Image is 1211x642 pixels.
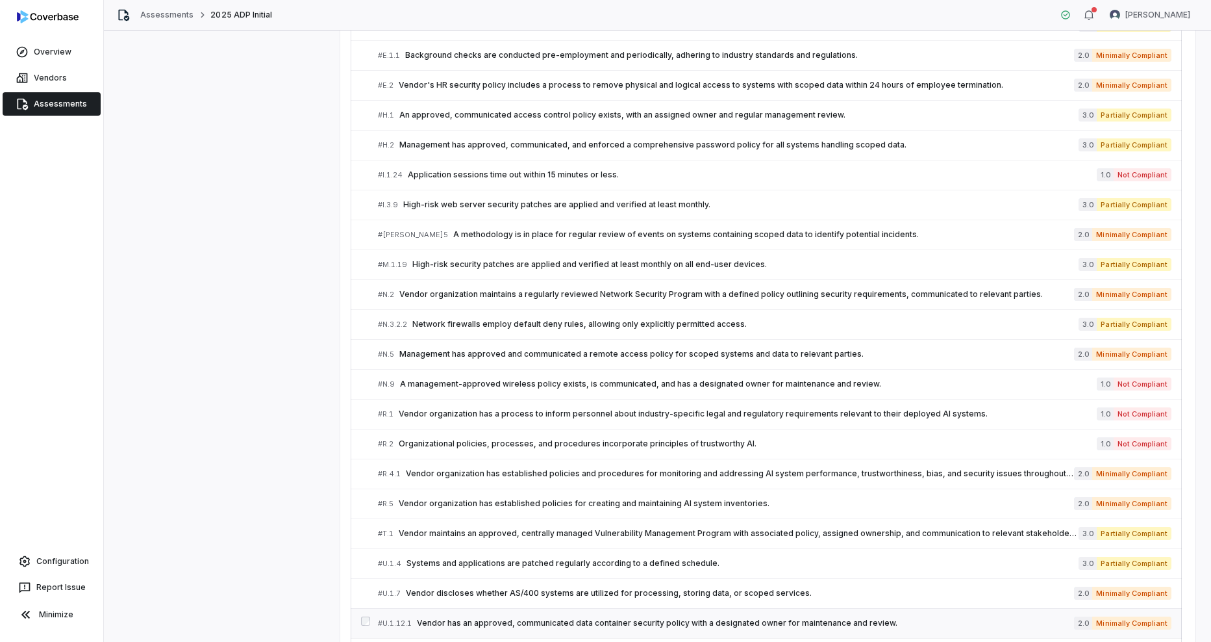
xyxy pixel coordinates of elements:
span: # H.2 [378,140,394,150]
span: 2.0 [1074,228,1092,241]
span: Systems and applications are patched regularly according to a defined schedule. [406,558,1079,569]
span: # [PERSON_NAME]5 [378,230,448,240]
a: #T.1Vendor maintains an approved, centrally managed Vulnerability Management Program with associa... [378,519,1171,548]
img: logo-D7KZi-bG.svg [17,10,79,23]
span: 1.0 [1097,437,1114,450]
a: #H.2Management has approved, communicated, and enforced a comprehensive password policy for all s... [378,131,1171,160]
span: Not Compliant [1114,378,1171,391]
a: Assessments [3,92,101,116]
span: Management has approved, communicated, and enforced a comprehensive password policy for all syste... [399,140,1079,150]
span: Minimally Compliant [1092,617,1171,630]
span: [PERSON_NAME] [1125,10,1190,20]
span: Vendor discloses whether AS/400 systems are utilized for processing, storing data, or scoped serv... [406,588,1074,598]
span: 2.0 [1074,288,1092,301]
a: #U.1.7Vendor discloses whether AS/400 systems are utilized for processing, storing data, or scope... [378,579,1171,608]
span: Minimally Compliant [1092,79,1171,92]
button: Emad Nabbus avatar[PERSON_NAME] [1102,5,1198,25]
a: #U.1.12.1Vendor has an approved, communicated data container security policy with a designated ow... [378,609,1171,638]
span: Vendor maintains an approved, centrally managed Vulnerability Management Program with associated ... [399,528,1079,539]
a: #N.5Management has approved and communicated a remote access policy for scoped systems and data t... [378,340,1171,369]
button: Minimize [5,602,98,628]
span: 2.0 [1074,617,1092,630]
span: # I.1.24 [378,170,403,180]
a: #M.1.19High-risk security patches are applied and verified at least monthly on all end-user devic... [378,250,1171,279]
span: # N.5 [378,350,394,359]
span: 1.0 [1097,378,1114,391]
span: High-risk web server security patches are applied and verified at least monthly. [403,199,1079,210]
span: 2.0 [1074,79,1092,92]
span: # R.1 [378,409,393,419]
span: 3.0 [1079,198,1097,211]
span: Vendor organization has established policies for creating and maintaining AI system inventories. [399,498,1074,509]
span: 3.0 [1079,318,1097,331]
span: Network firewalls employ default deny rules, allowing only explicitly permitted access. [412,319,1079,329]
span: 2.0 [1074,497,1092,510]
a: #R.1Vendor organization has a process to inform personnel about industry-specific legal and regul... [378,400,1171,429]
a: #N.2Vendor organization maintains a regularly reviewed Network Security Program with a defined po... [378,280,1171,309]
a: Configuration [5,550,98,573]
span: Minimally Compliant [1092,497,1171,510]
span: # N.2 [378,290,394,300]
span: 3.0 [1079,109,1097,122]
span: # T.1 [378,529,393,539]
span: 2.0 [1074,467,1092,480]
span: Partially Compliant [1097,258,1171,271]
span: 3.0 [1079,258,1097,271]
span: Application sessions time out within 15 minutes or less. [408,170,1097,180]
span: A management-approved wireless policy exists, is communicated, and has a designated owner for mai... [400,379,1097,389]
span: 3.0 [1079,138,1097,151]
span: # U.1.7 [378,589,401,598]
span: Minimally Compliant [1092,228,1171,241]
a: #R.5Vendor organization has established policies for creating and maintaining AI system inventori... [378,489,1171,519]
span: # R.5 [378,499,393,509]
a: Overview [3,40,101,64]
span: 2.0 [1074,49,1092,62]
span: Partially Compliant [1097,557,1171,570]
span: # R.4.1 [378,469,401,479]
a: #E.2Vendor's HR security policy includes a process to remove physical and logical access to syste... [378,71,1171,100]
span: A methodology is in place for regular review of events on systems containing scoped data to ident... [453,229,1074,240]
span: High-risk security patches are applied and verified at least monthly on all end-user devices. [412,259,1079,270]
img: Emad Nabbus avatar [1110,10,1120,20]
a: #E.1.1Background checks are conducted pre-employment and periodically, adhering to industry stand... [378,41,1171,70]
span: # H.1 [378,110,394,120]
span: # E.1.1 [378,51,400,60]
span: 2.0 [1074,348,1092,361]
a: #I.1.24Application sessions time out within 15 minutes or less.1.0Not Compliant [378,160,1171,190]
span: Vendor's HR security policy includes a process to remove physical and logical access to systems w... [399,80,1074,90]
span: Background checks are conducted pre-employment and periodically, adhering to industry standards a... [405,50,1074,60]
a: #I.3.9High-risk web server security patches are applied and verified at least monthly.3.0Partiall... [378,190,1171,220]
span: Organizational policies, processes, and procedures incorporate principles of trustworthy AI. [399,439,1097,449]
span: 2.0 [1074,587,1092,600]
span: # U.1.12.1 [378,619,412,628]
span: 2025 ADP Initial [210,10,272,20]
a: Vendors [3,66,101,90]
a: Assessments [140,10,194,20]
span: Not Compliant [1114,168,1171,181]
span: Management has approved and communicated a remote access policy for scoped systems and data to re... [399,349,1074,359]
span: Minimally Compliant [1092,49,1171,62]
span: Partially Compliant [1097,109,1171,122]
span: 1.0 [1097,168,1114,181]
span: # N.3.2.2 [378,320,407,329]
span: Partially Compliant [1097,138,1171,151]
span: Vendor organization has a process to inform personnel about industry-specific legal and regulator... [399,409,1097,419]
span: Not Compliant [1114,437,1171,450]
span: Partially Compliant [1097,318,1171,331]
span: Not Compliant [1114,407,1171,420]
span: # M.1.19 [378,260,407,270]
span: Minimally Compliant [1092,587,1171,600]
span: Minimally Compliant [1092,348,1171,361]
span: # I.3.9 [378,200,398,210]
span: An approved, communicated access control policy exists, with an assigned owner and regular manage... [399,110,1079,120]
span: 3.0 [1079,527,1097,540]
span: # U.1.4 [378,559,401,569]
a: #U.1.4Systems and applications are patched regularly according to a defined schedule.3.0Partially... [378,549,1171,578]
span: 1.0 [1097,407,1114,420]
a: #N.9A management-approved wireless policy exists, is communicated, and has a designated owner for... [378,370,1171,399]
a: #H.1An approved, communicated access control policy exists, with an assigned owner and regular ma... [378,101,1171,130]
button: Report Issue [5,576,98,599]
span: # R.2 [378,439,393,449]
a: #R.4.1Vendor organization has established policies and procedures for monitoring and addressing A... [378,459,1171,489]
span: Vendor organization has established policies and procedures for monitoring and addressing AI syst... [406,469,1074,479]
